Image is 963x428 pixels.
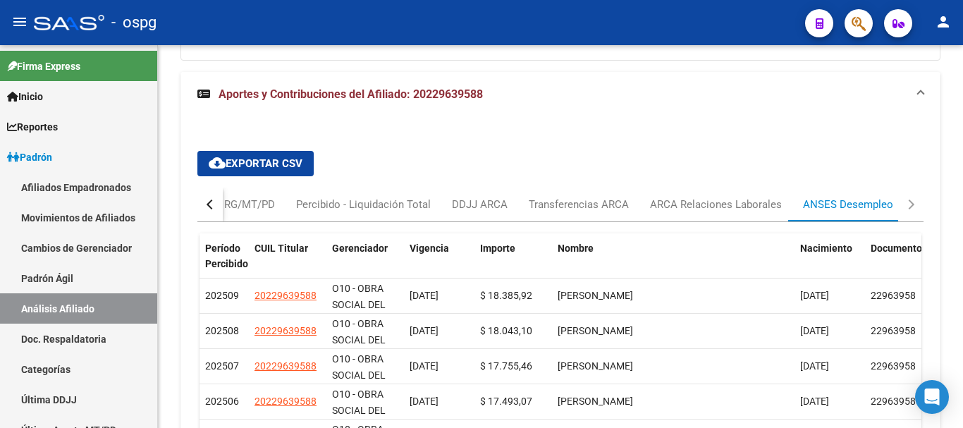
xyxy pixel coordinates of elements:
span: Período Percibido [205,243,248,270]
span: 20229639588 [254,325,317,336]
span: 20229639588 [254,290,317,301]
span: 22963958 [871,396,916,407]
datatable-header-cell: Nacimiento [795,233,865,280]
span: 22963958 [871,325,916,336]
span: 202508 [205,325,239,336]
div: Open Intercom Messenger [915,380,949,414]
span: Nacimiento [800,243,852,254]
span: [PERSON_NAME] [558,396,633,407]
span: Aportes y Contribuciones del Afiliado: 20229639588 [219,87,483,101]
span: 202507 [205,360,239,372]
span: CUIL Titular [254,243,308,254]
span: [DATE] [410,396,438,407]
div: DDJJ ARCA [452,197,508,212]
span: - ospg [111,7,157,38]
span: [DATE] [410,325,438,336]
span: [DATE] [410,360,438,372]
span: [DATE] [800,396,829,407]
span: 22963958 [871,360,916,372]
span: [DATE] [410,290,438,301]
span: Inicio [7,89,43,104]
datatable-header-cell: CUIL Titular [249,233,326,280]
button: Exportar CSV [197,151,314,176]
span: Importe [480,243,515,254]
datatable-header-cell: Período Percibido [200,233,249,280]
span: O10 - OBRA SOCIAL DEL PERSONAL GRAFICO [332,353,386,412]
span: Firma Express [7,59,80,74]
span: 202506 [205,396,239,407]
span: Vigencia [410,243,449,254]
span: 20229639588 [254,396,317,407]
datatable-header-cell: Gerenciador [326,233,404,280]
span: O10 - OBRA SOCIAL DEL PERSONAL GRAFICO [332,283,386,342]
span: Nombre [558,243,594,254]
datatable-header-cell: Documento [865,233,921,280]
datatable-header-cell: Nombre [552,233,795,280]
span: 20229639588 [254,360,317,372]
div: ANSES Desempleo [803,197,893,212]
span: Exportar CSV [209,157,302,170]
span: 202509 [205,290,239,301]
div: Percibido - Liquidación Total [296,197,431,212]
span: Documento [871,243,922,254]
div: ARCA Relaciones Laborales [650,197,782,212]
span: Padrón [7,149,52,165]
span: $ 18.385,92 [480,290,532,301]
datatable-header-cell: Importe [474,233,552,280]
mat-icon: cloud_download [209,154,226,171]
span: Gerenciador [332,243,388,254]
span: $ 17.755,46 [480,360,532,372]
span: [DATE] [800,325,829,336]
span: $ 17.493,07 [480,396,532,407]
mat-icon: person [935,13,952,30]
div: Transferencias ARCA [529,197,629,212]
span: [PERSON_NAME] [558,360,633,372]
span: $ 18.043,10 [480,325,532,336]
span: 22963958 [871,290,916,301]
span: [DATE] [800,290,829,301]
datatable-header-cell: Vigencia [404,233,474,280]
mat-expansion-panel-header: Aportes y Contribuciones del Afiliado: 20229639588 [180,72,940,117]
span: Reportes [7,119,58,135]
span: [PERSON_NAME] [558,290,633,301]
span: [PERSON_NAME] [558,325,633,336]
span: O10 - OBRA SOCIAL DEL PERSONAL GRAFICO [332,318,386,377]
span: [DATE] [800,360,829,372]
mat-icon: menu [11,13,28,30]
